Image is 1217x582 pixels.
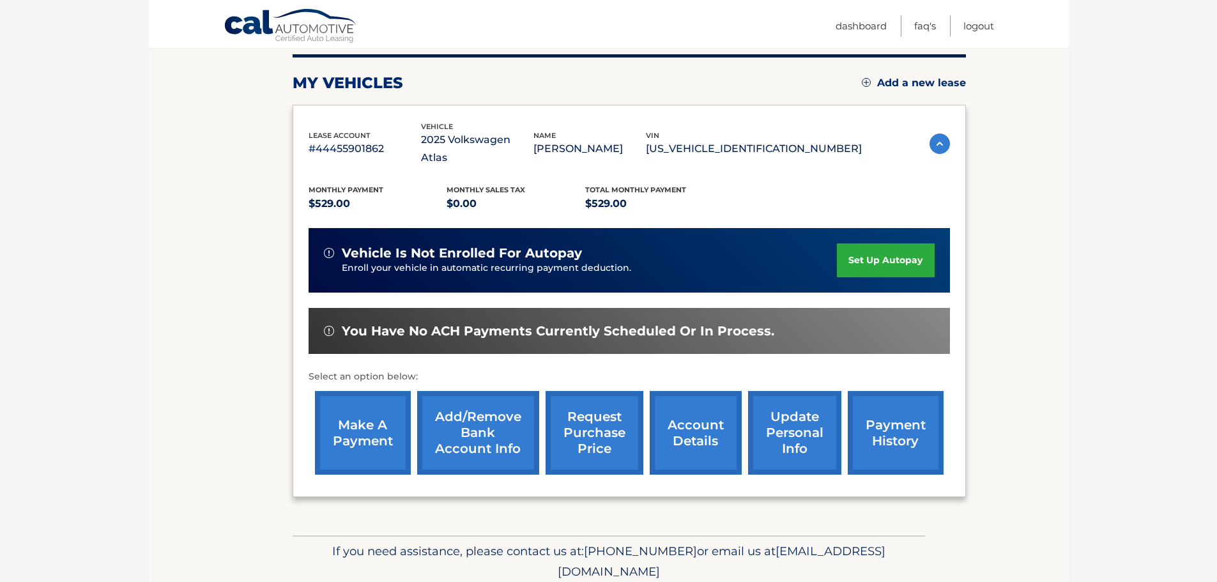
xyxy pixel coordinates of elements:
[646,140,862,158] p: [US_VEHICLE_IDENTIFICATION_NUMBER]
[324,248,334,258] img: alert-white.svg
[342,323,774,339] span: You have no ACH payments currently scheduled or in process.
[836,15,887,36] a: Dashboard
[421,131,533,167] p: 2025 Volkswagen Atlas
[309,185,383,194] span: Monthly Payment
[315,391,411,475] a: make a payment
[546,391,643,475] a: request purchase price
[342,245,582,261] span: vehicle is not enrolled for autopay
[417,391,539,475] a: Add/Remove bank account info
[963,15,994,36] a: Logout
[862,77,966,89] a: Add a new lease
[342,261,838,275] p: Enroll your vehicle in automatic recurring payment deduction.
[309,140,421,158] p: #44455901862
[309,131,371,140] span: lease account
[584,544,697,558] span: [PHONE_NUMBER]
[293,73,403,93] h2: my vehicles
[421,122,453,131] span: vehicle
[585,185,686,194] span: Total Monthly Payment
[650,391,742,475] a: account details
[309,195,447,213] p: $529.00
[309,369,950,385] p: Select an option below:
[447,185,525,194] span: Monthly sales Tax
[914,15,936,36] a: FAQ's
[558,544,885,579] span: [EMAIL_ADDRESS][DOMAIN_NAME]
[748,391,841,475] a: update personal info
[646,131,659,140] span: vin
[930,134,950,154] img: accordion-active.svg
[301,541,917,582] p: If you need assistance, please contact us at: or email us at
[224,8,358,45] a: Cal Automotive
[862,78,871,87] img: add.svg
[533,140,646,158] p: [PERSON_NAME]
[585,195,724,213] p: $529.00
[324,326,334,336] img: alert-white.svg
[447,195,585,213] p: $0.00
[837,243,934,277] a: set up autopay
[848,391,944,475] a: payment history
[533,131,556,140] span: name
